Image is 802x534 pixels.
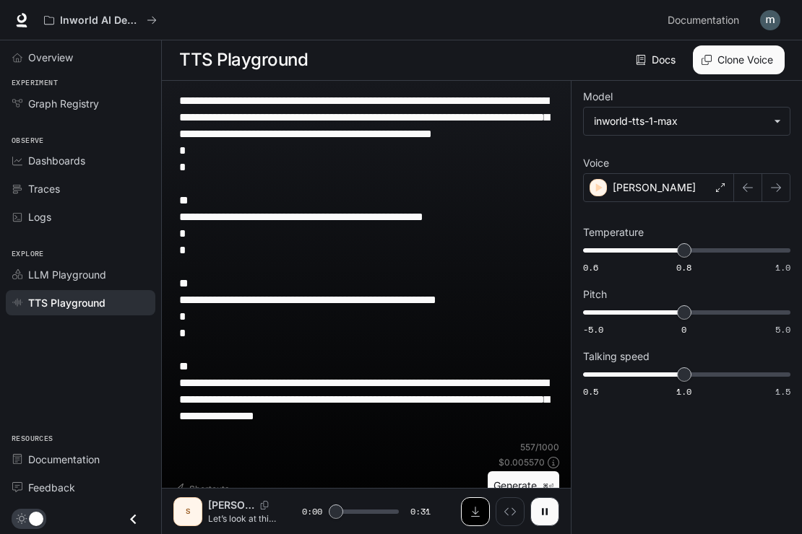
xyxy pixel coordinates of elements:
img: User avatar [760,10,780,30]
span: Dark mode toggle [29,510,43,526]
span: 1.0 [676,385,691,398]
button: Clone Voice [693,45,785,74]
div: inworld-tts-1-max [594,114,767,128]
p: Inworld AI Demos [60,14,141,27]
span: 0:00 [302,504,322,519]
p: $ 0.005570 [499,456,545,468]
a: Traces [6,176,155,201]
span: Graph Registry [28,96,99,111]
p: ⌘⏎ [543,482,553,491]
span: Dashboards [28,153,85,168]
span: Documentation [28,452,100,467]
a: Graph Registry [6,91,155,116]
p: Model [583,92,613,102]
div: inworld-tts-1-max [584,108,790,135]
span: LLM Playground [28,267,106,282]
a: Feedback [6,475,155,500]
a: Documentation [6,447,155,472]
p: Temperature [583,227,644,237]
a: TTS Playground [6,290,155,315]
p: 557 / 1000 [520,441,559,453]
span: 0.8 [676,261,691,273]
h1: TTS Playground [179,45,308,74]
span: 1.0 [775,261,790,273]
p: Talking speed [583,351,650,362]
span: TTS Playground [28,295,105,310]
span: Documentation [668,12,739,30]
a: Docs [633,45,681,74]
span: Logs [28,209,51,224]
button: All workspaces [38,6,163,35]
p: Pitch [583,289,607,299]
div: S [176,500,199,523]
button: Generate⌘⏎ [488,471,559,501]
span: 0.5 [583,385,598,398]
span: Traces [28,181,60,196]
span: 0:31 [410,504,431,519]
p: Voice [583,158,609,168]
span: 0 [681,323,686,336]
a: Dashboards [6,148,155,173]
span: 0.6 [583,261,598,273]
p: [PERSON_NAME] [208,498,254,512]
p: Let’s look at this graph to understand how demand shocks work when prices are flexible. Here, the... [208,512,277,525]
span: Feedback [28,480,75,495]
button: Copy Voice ID [254,501,275,509]
span: -5.0 [583,323,603,336]
a: LLM Playground [6,262,155,287]
span: 1.5 [775,385,790,398]
a: Documentation [662,6,750,35]
a: Overview [6,45,155,70]
button: User avatar [756,6,785,35]
button: Download audio [461,497,490,526]
p: [PERSON_NAME] [613,180,696,195]
span: 5.0 [775,323,790,336]
button: Inspect [496,497,525,526]
span: Overview [28,50,73,65]
a: Logs [6,204,155,229]
button: Shortcuts [173,478,235,501]
button: Close drawer [117,504,150,534]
